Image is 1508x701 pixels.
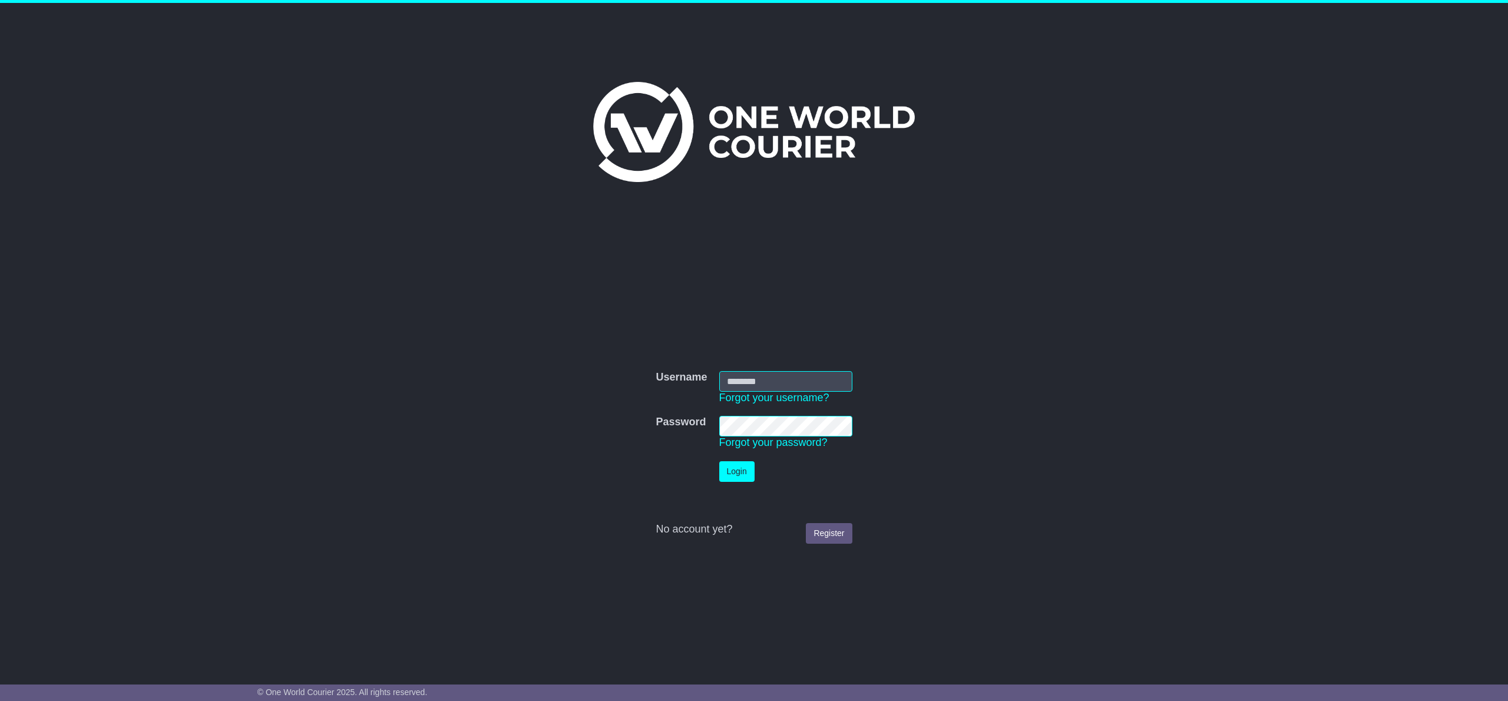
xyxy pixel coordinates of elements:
[719,437,828,448] a: Forgot your password?
[257,687,428,697] span: © One World Courier 2025. All rights reserved.
[656,371,707,384] label: Username
[806,523,852,544] a: Register
[719,461,755,482] button: Login
[656,416,706,429] label: Password
[656,523,852,536] div: No account yet?
[719,392,829,404] a: Forgot your username?
[593,82,915,182] img: One World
